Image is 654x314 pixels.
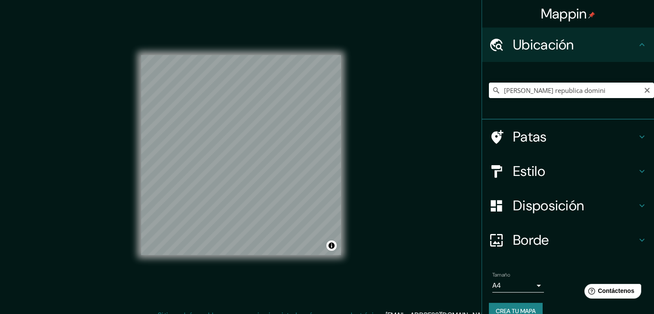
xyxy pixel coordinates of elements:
[541,5,587,23] font: Mappin
[482,120,654,154] div: Patas
[482,28,654,62] div: Ubicación
[482,223,654,257] div: Borde
[492,271,510,278] font: Tamaño
[588,12,595,18] img: pin-icon.png
[513,197,584,215] font: Disposición
[577,280,645,305] iframe: Lanzador de widgets de ayuda
[513,231,549,249] font: Borde
[644,86,651,94] button: Claro
[513,162,545,180] font: Estilo
[492,279,544,292] div: A4
[513,128,547,146] font: Patas
[482,154,654,188] div: Estilo
[326,240,337,251] button: Activar o desactivar atribución
[492,281,501,290] font: A4
[141,55,341,255] canvas: Mapa
[513,36,574,54] font: Ubicación
[482,188,654,223] div: Disposición
[489,83,654,98] input: Elige tu ciudad o zona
